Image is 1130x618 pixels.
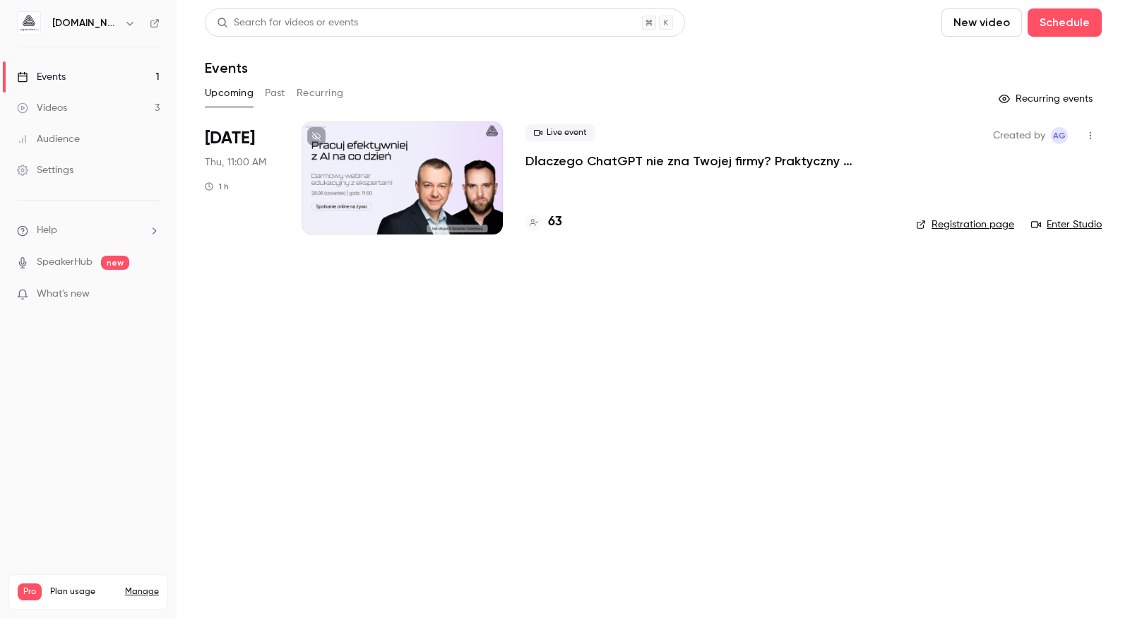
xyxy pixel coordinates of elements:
[525,124,595,141] span: Live event
[992,88,1102,110] button: Recurring events
[101,256,129,270] span: new
[37,255,93,270] a: SpeakerHub
[125,586,159,598] a: Manage
[17,101,67,115] div: Videos
[1028,8,1102,37] button: Schedule
[1053,127,1066,144] span: AG
[265,82,285,105] button: Past
[205,181,229,192] div: 1 h
[52,16,119,30] h6: [DOMAIN_NAME]
[205,59,248,76] h1: Events
[217,16,358,30] div: Search for videos or events
[37,223,57,238] span: Help
[525,213,562,232] a: 63
[525,153,893,170] a: Dlaczego ChatGPT nie zna Twojej firmy? Praktyczny przewodnik przygotowania wiedzy firmowej jako k...
[18,12,40,35] img: aigmented.io
[205,127,255,150] span: [DATE]
[205,121,279,234] div: Aug 28 Thu, 11:00 AM (Europe/Berlin)
[916,218,1014,232] a: Registration page
[37,287,90,302] span: What's new
[17,163,73,177] div: Settings
[993,127,1045,144] span: Created by
[1051,127,1068,144] span: Aleksandra Grabarska
[205,155,266,170] span: Thu, 11:00 AM
[50,586,117,598] span: Plan usage
[1031,218,1102,232] a: Enter Studio
[205,82,254,105] button: Upcoming
[18,583,42,600] span: Pro
[17,70,66,84] div: Events
[17,132,80,146] div: Audience
[17,223,160,238] li: help-dropdown-opener
[297,82,344,105] button: Recurring
[941,8,1022,37] button: New video
[548,213,562,232] h4: 63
